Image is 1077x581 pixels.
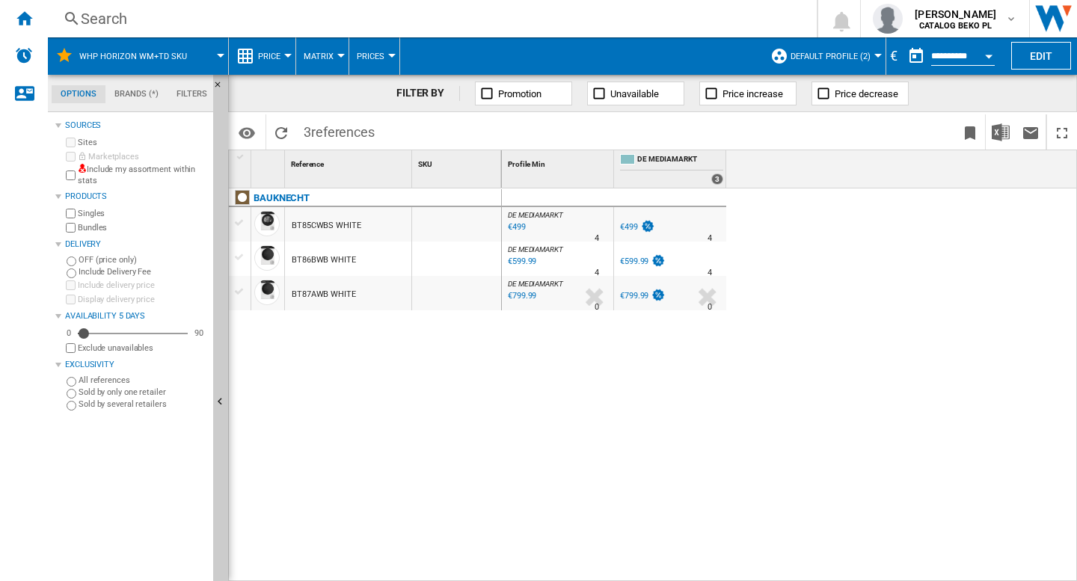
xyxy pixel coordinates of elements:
span: DE MEDIAMARKT [637,154,723,167]
span: Unavailable [610,88,659,99]
div: €799.99 [618,289,666,304]
input: Bundles [66,223,76,233]
md-tab-item: Filters [168,85,216,103]
div: Reference Sort None [288,150,411,173]
label: Include Delivery Fee [79,266,207,277]
span: 3 [296,114,382,146]
div: Availability 5 Days [65,310,207,322]
span: Price increase [722,88,783,99]
input: Sold by several retailers [67,401,76,411]
div: €499 [618,220,655,235]
label: Bundles [78,222,207,233]
div: WHP Horizon WM+TD SKU [55,37,221,75]
div: SKU Sort None [415,150,501,173]
div: €599.99 [618,254,666,269]
span: Prices [357,52,384,61]
button: Open calendar [975,40,1002,67]
div: Last updated : Monday, 22 September 2025 03:38 [506,220,526,235]
span: references [311,124,375,140]
button: Download in Excel [986,114,1016,150]
label: Exclude unavailables [78,342,207,354]
span: DE MEDIAMARKT [508,245,563,253]
label: Include my assortment within stats [78,164,207,187]
div: Sort None [288,150,411,173]
label: Include delivery price [78,280,207,291]
img: promotionV3.png [651,254,666,267]
button: Price increase [699,82,797,105]
div: Click to filter on that brand [254,189,310,207]
div: Delivery Time : 4 days [595,231,599,246]
button: Promotion [475,82,572,105]
button: Price [258,37,288,75]
span: Default profile (2) [791,52,871,61]
div: Delivery Time : 0 day [595,300,599,315]
span: Promotion [498,88,541,99]
div: Sort None [254,150,284,173]
button: Maximize [1047,114,1077,150]
div: Delivery [65,239,207,250]
div: Delivery Time : 4 days [708,231,712,246]
input: Sites [66,138,76,147]
button: Prices [357,37,392,75]
img: mysite-not-bg-18x18.png [78,164,87,173]
label: Sites [78,137,207,148]
div: 90 [191,328,207,339]
span: DE MEDIAMARKT [508,280,563,288]
div: Default profile (2) [770,37,878,75]
md-slider: Availability [78,326,188,341]
button: Hide [213,75,231,102]
span: Matrix [304,52,334,61]
input: Include delivery price [66,280,76,290]
span: Price [258,52,280,61]
div: €499 [620,222,638,232]
div: Search [81,8,778,29]
img: excel-24x24.png [992,123,1010,141]
span: SKU [418,160,432,168]
div: Sort None [505,150,613,173]
div: 3 offers sold by DE MEDIAMARKT [711,173,723,185]
div: DE MEDIAMARKT 3 offers sold by DE MEDIAMARKT [617,150,726,188]
button: Price decrease [811,82,909,105]
div: BT86BWB WHITE [292,243,356,277]
input: All references [67,377,76,387]
span: Reference [291,160,324,168]
div: Delivery Time : 4 days [708,265,712,280]
div: Profile Min Sort None [505,150,613,173]
label: Sold by only one retailer [79,387,207,398]
div: Sort None [415,150,501,173]
div: BT85CWBS WHITE [292,209,361,243]
input: Marketplaces [66,152,76,162]
img: alerts-logo.svg [15,46,33,64]
button: Options [232,119,262,146]
span: Price decrease [835,88,898,99]
img: promotionV3.png [640,220,655,233]
button: Bookmark this report [955,114,985,150]
div: Exclusivity [65,359,207,371]
label: All references [79,375,207,386]
label: Marketplaces [78,151,207,162]
input: Sold by only one retailer [67,389,76,399]
div: Delivery Time : 0 day [708,300,712,315]
div: Last updated : Monday, 22 September 2025 03:23 [506,289,536,304]
button: md-calendar [901,41,931,71]
input: Singles [66,209,76,218]
md-tab-item: Brands (*) [105,85,168,103]
input: Include Delivery Fee [67,268,76,278]
div: Price [236,37,288,75]
img: promotionV3.png [651,289,666,301]
span: WHP Horizon WM+TD SKU [79,52,187,61]
div: FILTER BY [396,86,460,101]
label: OFF (price only) [79,254,207,265]
button: Send this report by email [1016,114,1046,150]
span: Profile Min [508,160,545,168]
span: [PERSON_NAME] [915,7,996,22]
span: DE MEDIAMARKT [508,211,563,219]
input: Include my assortment within stats [66,166,76,185]
button: Matrix [304,37,341,75]
div: Products [65,191,207,203]
div: €799.99 [620,291,648,301]
md-tab-item: Options [52,85,105,103]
